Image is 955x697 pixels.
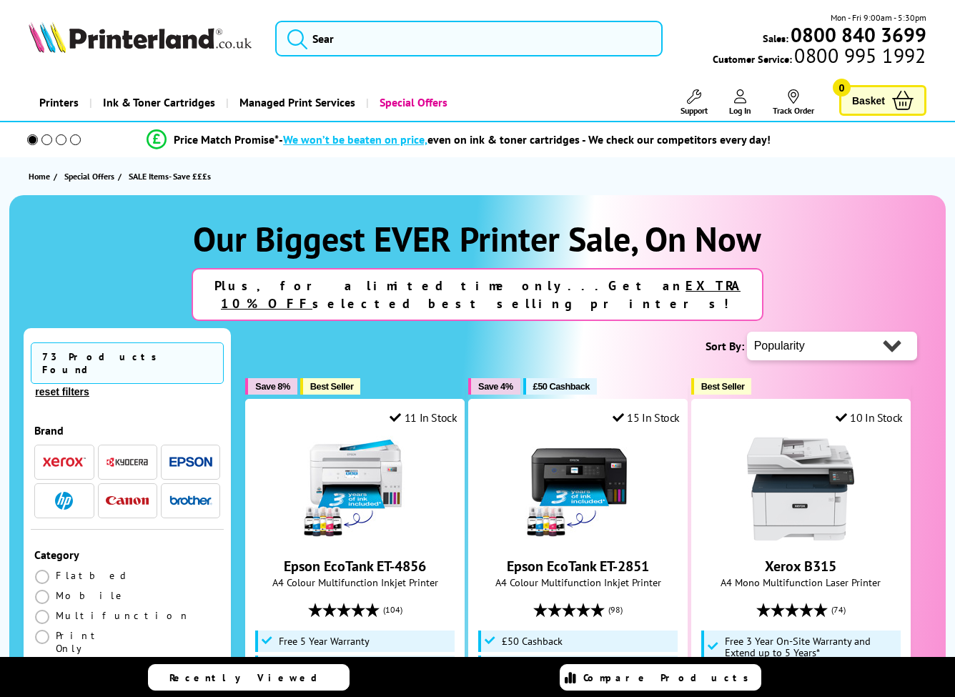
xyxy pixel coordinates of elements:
[691,378,752,395] button: Best Seller
[839,85,926,116] a: Basket 0
[106,496,149,505] img: Canon
[56,629,127,655] span: Print Only
[102,453,153,472] button: Kyocera
[29,169,54,184] a: Home
[24,217,931,261] h1: Our Biggest EVER Printer Sale, On Now
[221,277,741,312] u: EXTRA 10% OFF
[478,381,513,392] span: Save 4%
[792,49,926,62] span: 0800 995 1992
[302,531,409,545] a: Epson EcoTank ET-4856
[106,457,149,468] img: Kyocera
[56,609,190,622] span: Multifunction
[390,410,457,425] div: 11 In Stock
[64,169,118,184] a: Special Offers
[681,105,708,116] span: Support
[366,84,458,121] a: Special Offers
[174,132,279,147] span: Price Match Promise*
[747,531,854,545] a: Xerox B315
[148,664,350,691] a: Recently Viewed
[831,596,846,623] span: (74)
[713,49,926,66] span: Customer Service:
[29,21,252,53] img: Printerland Logo
[169,457,212,468] img: Epson
[831,11,926,24] span: Mon - Fri 9:00am - 5:30pm
[56,569,131,582] span: Flatbed
[255,381,290,392] span: Save 8%
[34,423,220,438] div: Brand
[279,636,370,647] span: Free 5 Year Warranty
[89,84,226,121] a: Ink & Toner Cartridges
[852,91,885,110] span: Basket
[310,381,354,392] span: Best Seller
[7,127,910,152] li: modal_Promise
[502,636,563,647] span: £50 Cashback
[525,435,632,543] img: Epson EcoTank ET-2851
[165,491,217,510] button: Brother
[103,84,215,121] span: Ink & Toner Cartridges
[55,492,73,510] img: HP
[275,21,662,56] input: Sear
[699,575,903,589] span: A4 Mono Multifunction Laser Printer
[729,89,751,116] a: Log In
[791,21,926,48] b: 0800 840 3699
[34,548,220,562] div: Category
[706,339,744,353] span: Sort By:
[169,495,212,505] img: Brother
[102,491,153,510] button: Canon
[525,531,632,545] a: Epson EcoTank ET-2851
[64,169,114,184] span: Special Offers
[226,84,366,121] a: Managed Print Services
[383,596,402,623] span: (104)
[300,378,361,395] button: Best Seller
[836,410,903,425] div: 10 In Stock
[701,381,745,392] span: Best Seller
[29,21,257,56] a: Printerland Logo
[284,557,426,575] a: Epson EcoTank ET-4856
[560,664,761,691] a: Compare Products
[533,381,590,392] span: £50 Cashback
[279,132,771,147] div: - even on ink & toner cartridges - We check our competitors every day!
[729,105,751,116] span: Log In
[833,79,851,97] span: 0
[747,435,854,543] img: Xerox B315
[608,596,623,623] span: (98)
[788,28,926,41] a: 0800 840 3699
[31,385,93,398] button: reset filters
[468,378,520,395] button: Save 4%
[29,84,89,121] a: Printers
[507,557,649,575] a: Epson EcoTank ET-2851
[523,378,597,395] button: £50 Cashback
[129,171,211,182] span: SALE Items- Save £££s
[613,410,680,425] div: 15 In Stock
[302,435,409,543] img: Epson EcoTank ET-4856
[681,89,708,116] a: Support
[169,671,332,684] span: Recently Viewed
[39,491,90,510] button: HP
[165,453,217,472] button: Epson
[725,636,897,658] span: Free 3 Year On-Site Warranty and Extend up to 5 Years*
[765,557,836,575] a: Xerox B315
[476,575,680,589] span: A4 Colour Multifunction Inkjet Printer
[56,589,127,602] span: Mobile
[773,89,814,116] a: Track Order
[214,277,741,312] strong: Plus, for a limited time only...Get an selected best selling printers!
[283,132,427,147] span: We won’t be beaten on price,
[43,457,86,467] img: Xerox
[31,342,224,384] span: 73 Products Found
[763,31,788,45] span: Sales:
[253,575,457,589] span: A4 Colour Multifunction Inkjet Printer
[583,671,756,684] span: Compare Products
[245,378,297,395] button: Save 8%
[39,453,90,472] button: Xerox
